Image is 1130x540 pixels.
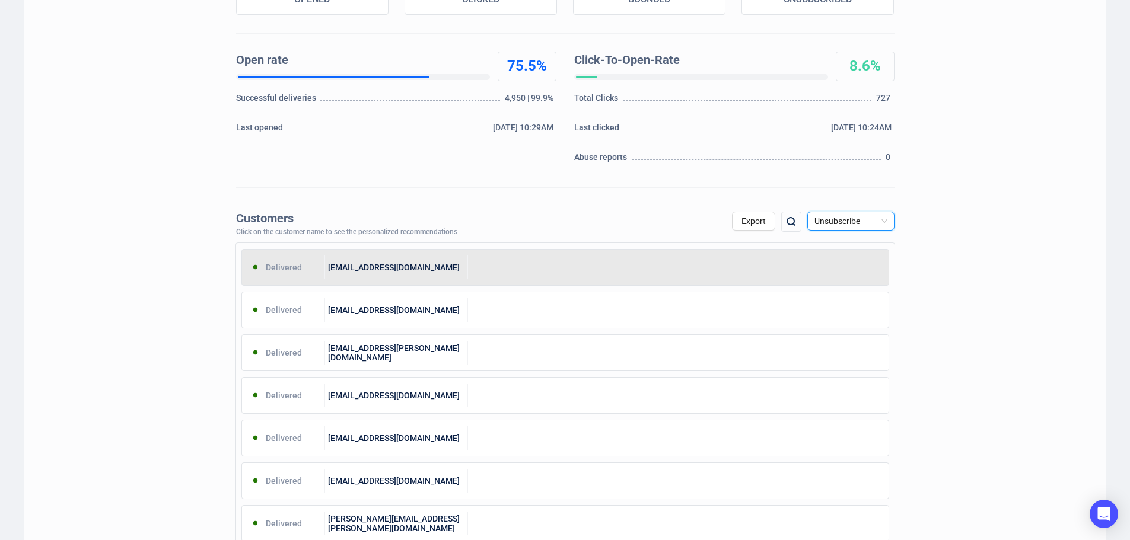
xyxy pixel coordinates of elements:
div: Click on the customer name to see the personalized recommendations [236,228,457,237]
div: 75.5% [498,57,556,76]
div: [DATE] 10:24AM [831,122,895,139]
div: Delivered [242,384,326,407]
div: Open Intercom Messenger [1090,500,1118,528]
div: [EMAIL_ADDRESS][DOMAIN_NAME] [325,298,468,322]
div: Delivered [242,255,326,279]
span: Export [741,216,766,226]
div: Delivered [242,512,326,535]
div: Customers [236,212,457,225]
button: Export [732,212,775,231]
div: [EMAIL_ADDRESS][PERSON_NAME][DOMAIN_NAME] [325,341,468,365]
div: [DATE] 10:29AM [493,122,556,139]
div: Last clicked [574,122,622,139]
div: [EMAIL_ADDRESS][DOMAIN_NAME] [325,469,468,493]
div: Click-To-Open-Rate [574,52,823,69]
div: Last opened [236,122,286,139]
div: Successful deliveries [236,92,319,110]
div: [PERSON_NAME][EMAIL_ADDRESS][PERSON_NAME][DOMAIN_NAME] [325,512,468,535]
div: 4,950 | 99.9% [505,92,556,110]
div: [EMAIL_ADDRESS][DOMAIN_NAME] [325,255,468,279]
span: Unsubscribe [814,212,887,230]
div: [EMAIL_ADDRESS][DOMAIN_NAME] [325,384,468,407]
div: 727 [876,92,894,110]
div: Delivered [242,298,326,322]
img: search.png [784,215,798,229]
div: 8.6% [836,57,894,76]
div: Abuse reports [574,151,631,169]
div: Delivered [242,469,326,493]
div: Delivered [242,341,326,365]
div: Delivered [242,426,326,450]
div: Total Clicks [574,92,622,110]
div: Open rate [236,52,485,69]
div: [EMAIL_ADDRESS][DOMAIN_NAME] [325,426,468,450]
div: 0 [886,151,894,169]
